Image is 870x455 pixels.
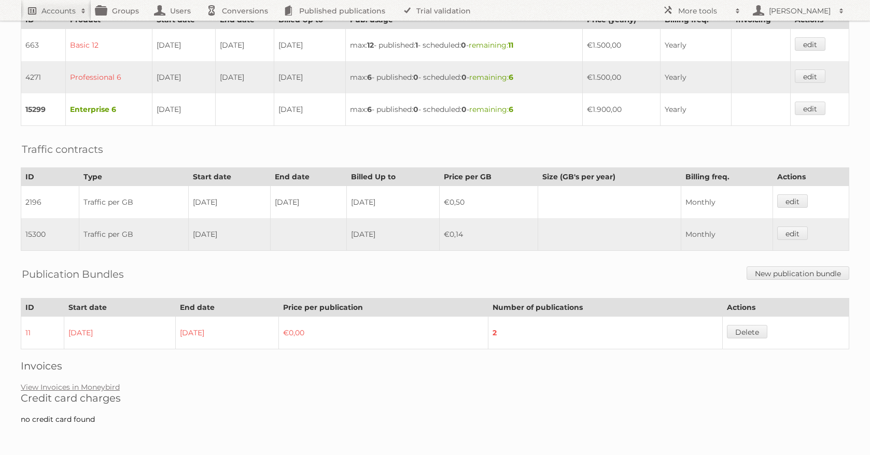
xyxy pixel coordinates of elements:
[188,168,271,186] th: Start date
[660,61,731,93] td: Yearly
[509,105,513,114] strong: 6
[538,168,681,186] th: Size (GB's per year)
[271,186,346,219] td: [DATE]
[367,73,372,82] strong: 6
[795,37,825,51] a: edit
[65,61,152,93] td: Professional 6
[493,328,497,337] strong: 2
[345,29,582,62] td: max: - published: - scheduled: -
[660,93,731,126] td: Yearly
[795,102,825,115] a: edit
[274,61,345,93] td: [DATE]
[274,29,345,62] td: [DATE]
[508,40,513,50] strong: 11
[413,73,418,82] strong: 0
[678,6,730,16] h2: More tools
[22,266,124,282] h2: Publication Bundles
[21,61,66,93] td: 4271
[681,218,773,251] td: Monthly
[415,40,418,50] strong: 1
[777,226,808,240] a: edit
[777,194,808,208] a: edit
[152,93,215,126] td: [DATE]
[64,298,175,317] th: Start date
[461,105,467,114] strong: 0
[346,218,440,251] td: [DATE]
[215,29,274,62] td: [DATE]
[469,105,513,114] span: remaining:
[766,6,834,16] h2: [PERSON_NAME]
[215,61,274,93] td: [DATE]
[278,317,488,349] td: €0,00
[582,29,660,62] td: €1.500,00
[440,168,538,186] th: Price per GB
[79,218,188,251] td: Traffic per GB
[271,168,346,186] th: End date
[727,325,767,338] a: Delete
[21,392,849,404] h2: Credit card charges
[22,141,103,157] h2: Traffic contracts
[367,105,372,114] strong: 6
[413,105,418,114] strong: 0
[440,186,538,219] td: €0,50
[278,298,488,317] th: Price per publication
[345,93,582,126] td: max: - published: - scheduled: -
[21,382,120,392] a: View Invoices in Moneybird
[469,40,513,50] span: remaining:
[346,168,440,186] th: Billed Up to
[795,69,825,83] a: edit
[65,93,152,126] td: Enterprise 6
[21,298,64,317] th: ID
[152,29,215,62] td: [DATE]
[582,61,660,93] td: €1.500,00
[41,6,76,16] h2: Accounts
[21,29,66,62] td: 663
[21,168,79,186] th: ID
[773,168,849,186] th: Actions
[79,186,188,219] td: Traffic per GB
[345,61,582,93] td: max: - published: - scheduled: -
[660,29,731,62] td: Yearly
[461,40,466,50] strong: 0
[367,40,374,50] strong: 12
[21,317,64,349] td: 11
[747,266,849,280] a: New publication bundle
[21,93,66,126] td: 15299
[509,73,513,82] strong: 6
[21,360,849,372] h2: Invoices
[723,298,849,317] th: Actions
[488,298,723,317] th: Number of publications
[65,29,152,62] td: Basic 12
[274,93,345,126] td: [DATE]
[21,186,79,219] td: 2196
[346,186,440,219] td: [DATE]
[188,186,271,219] td: [DATE]
[469,73,513,82] span: remaining:
[582,93,660,126] td: €1.900,00
[461,73,467,82] strong: 0
[681,186,773,219] td: Monthly
[21,218,79,251] td: 15300
[176,298,279,317] th: End date
[176,317,279,349] td: [DATE]
[188,218,271,251] td: [DATE]
[64,317,175,349] td: [DATE]
[681,168,773,186] th: Billing freq.
[440,218,538,251] td: €0,14
[152,61,215,93] td: [DATE]
[79,168,188,186] th: Type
